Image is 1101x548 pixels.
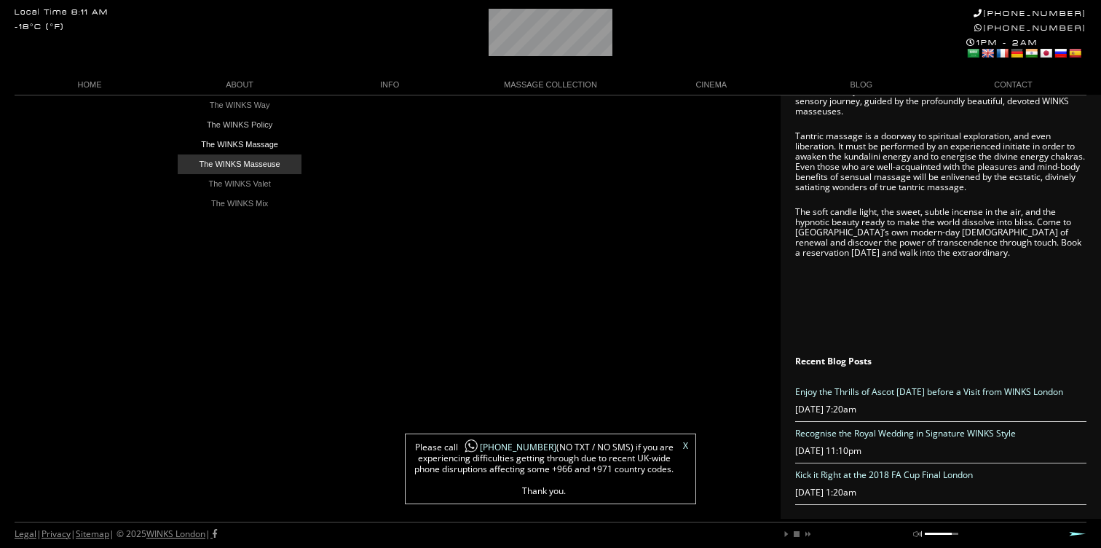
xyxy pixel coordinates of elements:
a: Hindi [1025,47,1038,59]
a: ABOUT [165,75,315,95]
a: [PHONE_NUMBER] [974,23,1086,33]
a: The WINKS Massage [178,135,301,154]
p: Londoners and guests of the city can experience authentic tantric massage with WINKS. For seekers... [795,66,1086,117]
a: The WINKS Mix [178,194,301,214]
a: X [683,442,688,450]
a: English [981,47,994,59]
a: CINEMA [636,75,786,95]
li: [DATE] 11:10pm [795,422,1086,463]
a: Russian [1054,47,1067,59]
a: Kick it Right at the 2018 FA Cup Final London [795,469,973,481]
a: play [782,530,791,539]
div: | | | © 2025 | [15,522,217,546]
a: Sitemap [76,528,109,540]
a: The WINKS Way [178,95,301,115]
a: Enjoy the Thrills of Ascot [DATE] before a Visit from WINKS London [795,385,1063,398]
a: Spanish [1068,47,1081,59]
div: -18°C (°F) [15,23,64,31]
a: next [802,530,811,539]
li: [DATE] 1:20am [795,463,1086,505]
li: [DATE] 7:20am [795,380,1086,422]
h3: Recent Blog Posts [795,357,1086,366]
a: HOME [15,75,165,95]
a: Recognise the Royal Wedding in Signature WINKS Style [795,427,1016,439]
p: Tantric massage is a doorway to spiritual exploration, and even liberation. It must be performed ... [795,131,1086,192]
a: mute [913,530,922,539]
a: French [995,47,1009,59]
a: Next [1069,531,1086,536]
div: 1PM - 2AM [966,38,1086,61]
span: Please call (NO TXT / NO SMS) if you are experiencing difficulties getting through due to recent ... [413,442,675,496]
a: The WINKS Masseuse [178,154,301,174]
a: Japanese [1039,47,1052,59]
a: [PHONE_NUMBER] [458,441,556,453]
a: Legal [15,528,36,540]
a: stop [792,530,801,539]
a: The WINKS Valet [178,174,301,194]
a: Arabic [966,47,979,59]
a: CONTACT [936,75,1086,95]
a: Privacy [42,528,71,540]
div: Local Time 8:11 AM [15,9,108,17]
a: The WINKS Policy [178,115,301,135]
a: [PHONE_NUMBER] [974,9,1086,18]
img: whatsapp-icon1.png [464,439,478,454]
a: German [1010,47,1023,59]
p: The soft candle light, the sweet, subtle incense in the air, and the hypnotic beauty ready to mak... [795,207,1086,258]
a: MASSAGE COLLECTION [465,75,636,95]
a: INFO [315,75,465,95]
a: WINKS London [146,528,205,540]
a: BLOG [786,75,936,95]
